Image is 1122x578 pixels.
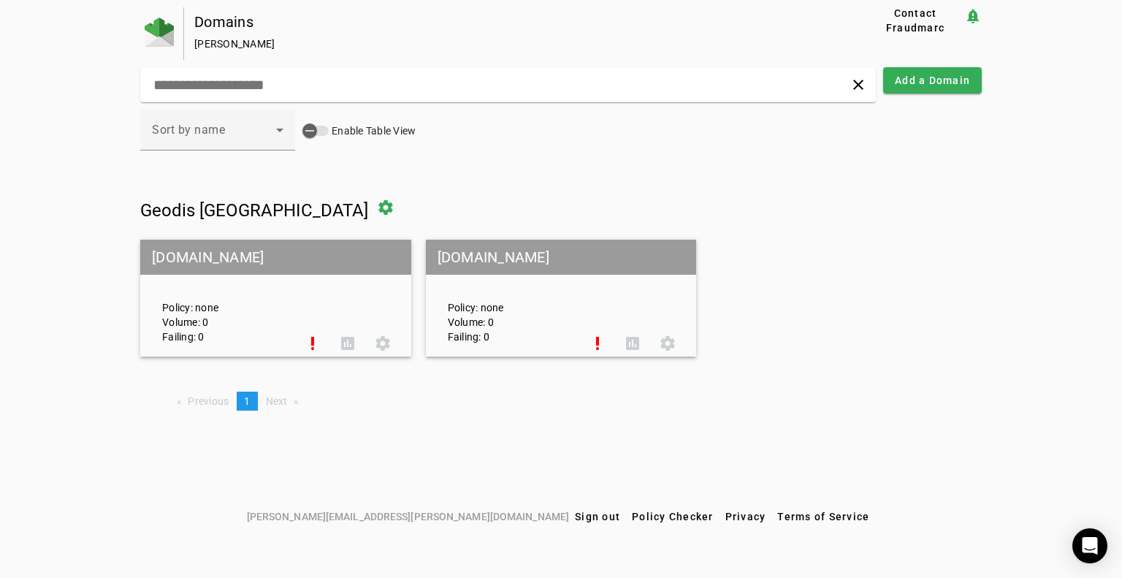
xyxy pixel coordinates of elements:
[569,503,626,530] button: Sign out
[615,326,650,361] button: DMARC Report
[140,392,982,411] nav: Pagination
[883,67,982,94] button: Add a Domain
[771,503,875,530] button: Terms of Service
[895,73,970,88] span: Add a Domain
[575,511,620,522] span: Sign out
[194,37,820,51] div: [PERSON_NAME]
[140,240,411,275] mat-grid-tile-header: [DOMAIN_NAME]
[295,326,330,361] button: Set Up
[330,326,365,361] button: DMARC Report
[151,253,295,344] div: Policy: none Volume: 0 Failing: 0
[437,253,581,344] div: Policy: none Volume: 0 Failing: 0
[626,503,720,530] button: Policy Checker
[188,395,229,407] span: Previous
[194,15,820,29] div: Domains
[580,326,615,361] button: Set Up
[426,240,697,275] mat-grid-tile-header: [DOMAIN_NAME]
[247,509,569,525] span: [PERSON_NAME][EMAIL_ADDRESS][PERSON_NAME][DOMAIN_NAME]
[329,123,416,138] label: Enable Table View
[725,511,766,522] span: Privacy
[145,18,174,47] img: Fraudmarc Logo
[1072,528,1107,563] div: Open Intercom Messenger
[632,511,714,522] span: Policy Checker
[152,123,225,137] span: Sort by name
[964,7,982,25] mat-icon: notification_important
[244,395,250,407] span: 1
[140,7,982,60] app-page-header: Domains
[777,511,869,522] span: Terms of Service
[872,6,958,35] span: Contact Fraudmarc
[720,503,772,530] button: Privacy
[866,7,964,34] button: Contact Fraudmarc
[650,326,685,361] button: Settings
[365,326,400,361] button: Settings
[140,200,368,221] span: Geodis [GEOGRAPHIC_DATA]
[266,395,288,407] span: Next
